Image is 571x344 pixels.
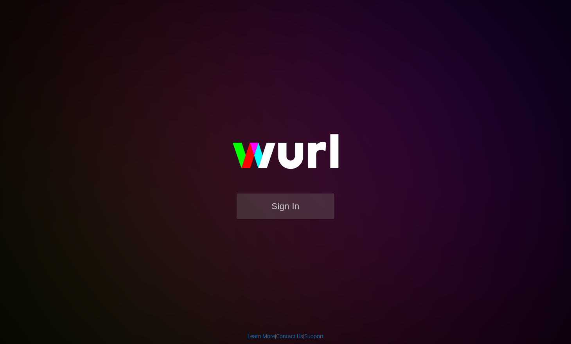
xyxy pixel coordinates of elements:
[276,333,303,339] a: Contact Us
[248,332,324,340] div: | |
[207,117,364,193] img: wurl-logo-on-black-223613ac3d8ba8fe6dc639794a292ebdb59501304c7dfd60c99c58986ef67473.svg
[248,333,275,339] a: Learn More
[304,333,324,339] a: Support
[237,193,334,219] button: Sign In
